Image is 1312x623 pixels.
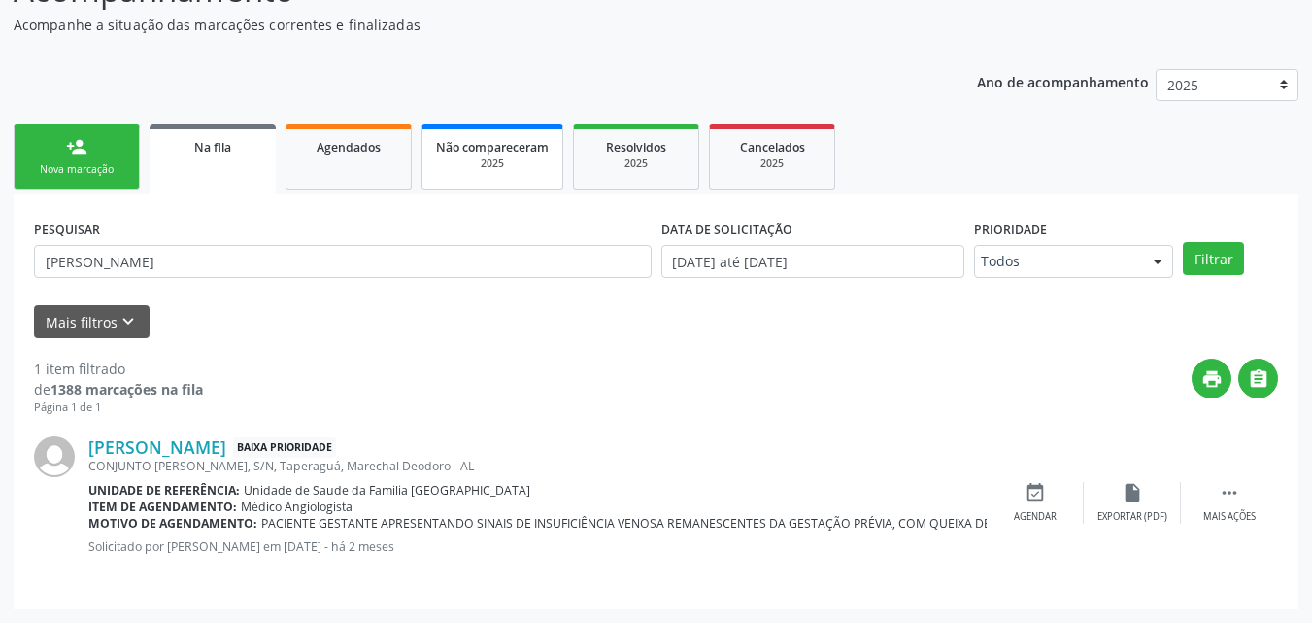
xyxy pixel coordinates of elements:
b: Item de agendamento: [88,499,237,515]
span: PACIENTE GESTANTE APRESENTANDO SINAIS DE INSUFICIÊNCIA VENOSA REMANESCENTES DA GESTAÇÃO PRÉVIA, C... [261,515,1118,532]
i:  [1219,482,1240,503]
i: keyboard_arrow_down [118,311,139,332]
b: Unidade de referência: [88,482,240,499]
div: Página 1 de 1 [34,399,203,416]
img: img [34,436,75,477]
label: Prioridade [974,215,1047,245]
span: Cancelados [740,139,805,156]
span: Baixa Prioridade [233,437,336,458]
div: Agendar [1014,510,1057,524]
span: Todos [981,252,1133,271]
div: 1 item filtrado [34,359,203,379]
span: Médico Angiologista [241,499,353,515]
div: Nova marcação [28,162,125,177]
div: person_add [66,136,87,157]
span: Agendados [317,139,381,156]
div: Exportar (PDF) [1097,510,1167,524]
span: Unidade de Saude da Familia [GEOGRAPHIC_DATA] [244,482,530,499]
span: Na fila [194,139,231,156]
input: Selecione um intervalo [661,245,965,278]
button: Filtrar [1183,242,1244,275]
p: Acompanhe a situação das marcações correntes e finalizadas [14,15,913,35]
b: Motivo de agendamento: [88,515,257,532]
i: event_available [1025,482,1046,503]
button:  [1238,359,1278,398]
i: print [1201,368,1223,390]
i: insert_drive_file [1122,482,1143,503]
a: [PERSON_NAME] [88,436,226,458]
label: PESQUISAR [34,215,100,245]
button: Mais filtroskeyboard_arrow_down [34,305,150,339]
i:  [1248,368,1269,390]
p: Solicitado por [PERSON_NAME] em [DATE] - há 2 meses [88,538,987,555]
p: Ano de acompanhamento [977,69,1149,93]
div: 2025 [436,156,549,171]
span: Não compareceram [436,139,549,156]
div: de [34,379,203,399]
label: DATA DE SOLICITAÇÃO [661,215,792,245]
div: Mais ações [1203,510,1256,524]
span: Resolvidos [606,139,666,156]
input: Nome, CNS [34,245,652,278]
button: print [1192,359,1231,398]
div: 2025 [723,156,821,171]
strong: 1388 marcações na fila [50,380,203,398]
div: CONJUNTO [PERSON_NAME], S/N, Taperaguá, Marechal Deodoro - AL [88,458,987,474]
div: 2025 [588,156,685,171]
